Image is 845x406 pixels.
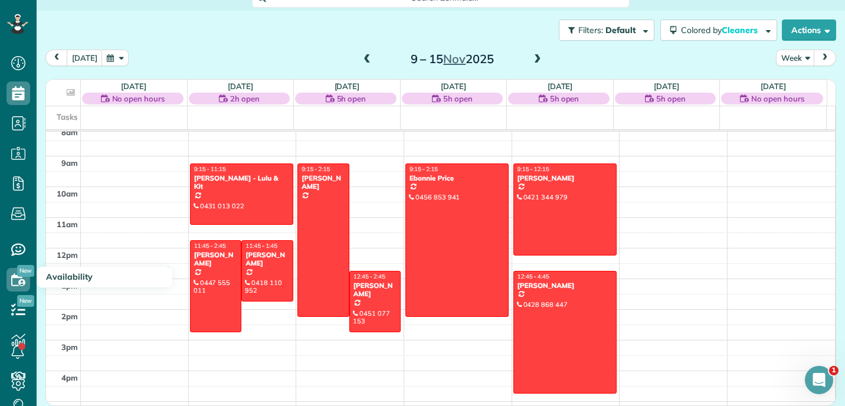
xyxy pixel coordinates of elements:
span: 11:45 - 2:45 [194,242,226,250]
div: Ebonnie Price [409,174,505,182]
span: 5h open [443,93,473,104]
span: Default [605,25,637,35]
span: 8am [61,127,78,137]
span: 2pm [61,312,78,321]
span: New [17,295,34,307]
span: 10am [57,189,78,198]
span: Cleaners [722,25,759,35]
span: 5h open [656,93,686,104]
span: 9:15 - 11:15 [194,165,226,173]
span: 9:15 - 2:15 [302,165,330,173]
button: Week [776,50,815,66]
h2: 9 – 15 2025 [378,53,526,66]
div: [PERSON_NAME] - Lulu & Kit [194,174,290,191]
span: 9am [61,158,78,168]
div: [PERSON_NAME] [194,251,238,268]
div: [PERSON_NAME] [517,174,613,182]
span: 12:45 - 4:45 [518,273,549,280]
div: [PERSON_NAME] [517,281,613,290]
span: No open hours [112,93,165,104]
span: 12pm [57,250,78,260]
span: 2h open [230,93,260,104]
span: 11am [57,220,78,229]
a: [DATE] [654,81,679,91]
span: Availability [46,271,93,282]
span: Colored by [681,25,762,35]
span: 11:45 - 1:45 [245,242,277,250]
span: 3pm [61,342,78,352]
iframe: Intercom live chat [805,366,833,394]
a: [DATE] [335,81,360,91]
div: [PERSON_NAME] [353,281,398,299]
span: 9:15 - 2:15 [410,165,438,173]
span: 12:45 - 2:45 [353,273,385,280]
a: [DATE] [761,81,786,91]
div: [PERSON_NAME] [245,251,290,268]
button: prev [45,50,68,66]
span: No open hours [751,93,804,104]
span: 5h open [550,93,579,104]
span: Tasks [57,112,78,122]
a: [DATE] [228,81,253,91]
button: Actions [782,19,836,41]
span: Filters: [578,25,603,35]
span: New [17,265,34,277]
button: next [814,50,836,66]
button: Colored byCleaners [660,19,777,41]
button: [DATE] [67,50,103,66]
span: 5h open [337,93,366,104]
a: [DATE] [121,81,146,91]
button: Filters: Default [559,19,654,41]
span: 9:15 - 12:15 [518,165,549,173]
span: Nov [443,51,466,66]
span: 4pm [61,373,78,382]
div: [PERSON_NAME] [301,174,346,191]
a: [DATE] [441,81,466,91]
a: Filters: Default [553,19,654,41]
a: [DATE] [548,81,573,91]
span: 1 [829,366,839,375]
